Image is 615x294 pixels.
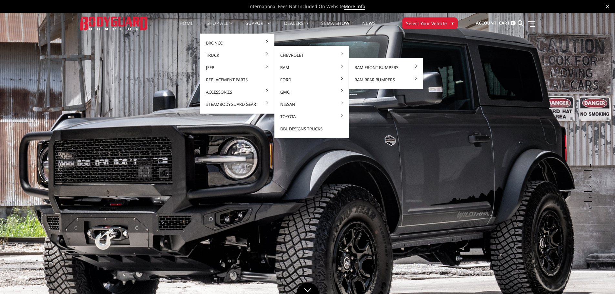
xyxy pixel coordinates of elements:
a: Ford [277,74,346,86]
a: Truck [203,49,272,61]
img: BODYGUARD BUMPERS [80,16,148,30]
a: Chevrolet [277,49,346,61]
span: Select Your Vehicle [406,20,447,27]
a: shop all [207,21,233,34]
button: 2 of 5 [585,171,592,181]
a: SEMA Show [321,21,349,34]
a: Ram Front Bumpers [351,61,420,74]
a: Home [179,21,193,34]
button: 4 of 5 [585,192,592,202]
a: Accessories [203,86,272,98]
span: Cart [499,20,510,26]
button: 1 of 5 [585,161,592,171]
button: Select Your Vehicle [402,17,458,29]
span: Account [476,20,497,26]
a: Ram Rear Bumpers [351,74,420,86]
a: Toyota [277,110,346,123]
a: Click to Down [296,283,319,294]
a: GMC [277,86,346,98]
a: Dealers [284,21,309,34]
span: 0 [511,21,516,25]
a: Nissan [277,98,346,110]
a: Ram [277,61,346,74]
button: 3 of 5 [585,181,592,192]
a: Support [246,21,271,34]
a: Bronco [203,37,272,49]
a: Jeep [203,61,272,74]
a: More Info [344,3,365,10]
a: DBL Designs Trucks [277,123,346,135]
span: ▾ [451,20,454,26]
a: Account [476,15,497,32]
iframe: Chat Widget [583,263,615,294]
a: News [362,21,375,34]
a: Replacement Parts [203,74,272,86]
a: #TeamBodyguard Gear [203,98,272,110]
a: Cart 0 [499,15,516,32]
button: 5 of 5 [585,202,592,212]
